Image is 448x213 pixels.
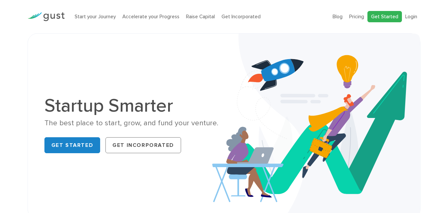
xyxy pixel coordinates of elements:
[75,14,116,20] a: Start your Journey
[105,137,181,153] a: Get Incorporated
[44,96,219,115] h1: Startup Smarter
[186,14,215,20] a: Raise Capital
[28,12,65,21] img: Gust Logo
[122,14,179,20] a: Accelerate your Progress
[367,11,402,23] a: Get Started
[349,14,364,20] a: Pricing
[44,137,100,153] a: Get Started
[44,118,219,128] div: The best place to start, grow, and fund your venture.
[405,14,417,20] a: Login
[222,14,261,20] a: Get Incorporated
[333,14,343,20] a: Blog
